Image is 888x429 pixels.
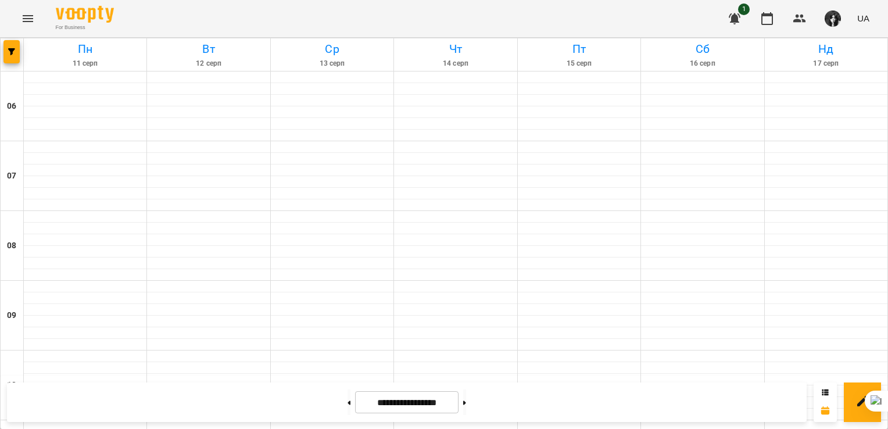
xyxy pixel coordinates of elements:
h6: 08 [7,239,16,252]
h6: Вт [149,40,268,58]
h6: 09 [7,309,16,322]
h6: 11 серп [26,58,145,69]
h6: 14 серп [396,58,515,69]
h6: Пн [26,40,145,58]
h6: Нд [767,40,886,58]
h6: Чт [396,40,515,58]
h6: Сб [643,40,762,58]
h6: Пт [520,40,639,58]
button: UA [853,8,874,29]
h6: 07 [7,170,16,183]
h6: 15 серп [520,58,639,69]
h6: Ср [273,40,392,58]
span: 1 [738,3,750,15]
h6: 06 [7,100,16,113]
img: Voopty Logo [56,6,114,23]
h6: 16 серп [643,58,762,69]
button: Menu [14,5,42,33]
h6: 13 серп [273,58,392,69]
span: UA [857,12,869,24]
span: For Business [56,24,114,31]
h6: 17 серп [767,58,886,69]
img: 44b315c2e714f1ab592a079ef2b679bb.jpg [825,10,841,27]
h6: 12 серп [149,58,268,69]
